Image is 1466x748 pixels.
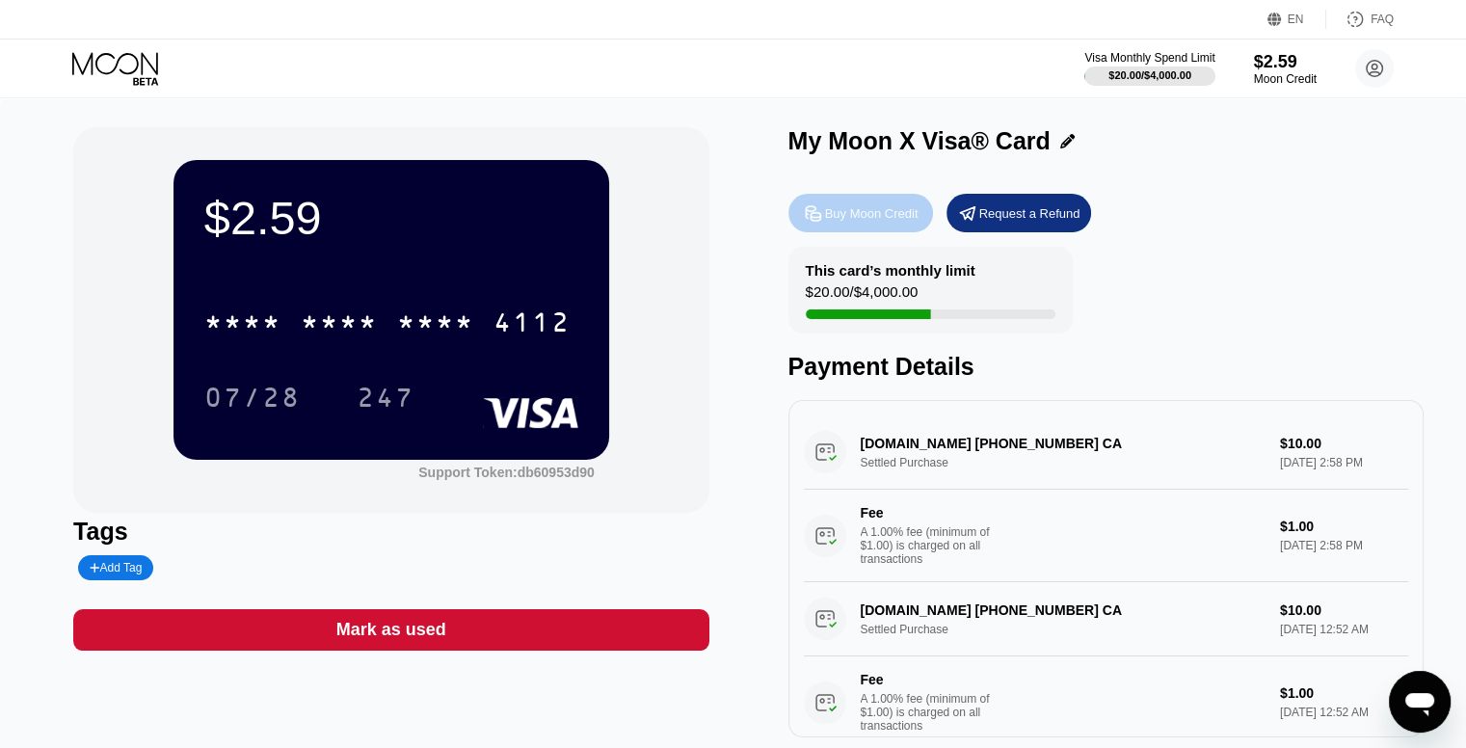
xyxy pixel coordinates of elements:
[1254,52,1317,72] div: $2.59
[204,385,301,415] div: 07/28
[336,619,446,641] div: Mark as used
[73,518,708,546] div: Tags
[73,609,708,651] div: Mark as used
[1108,69,1191,81] div: $20.00 / $4,000.00
[825,205,919,222] div: Buy Moon Credit
[1280,539,1408,552] div: [DATE] 2:58 PM
[1280,519,1408,534] div: $1.00
[861,505,996,521] div: Fee
[806,283,919,309] div: $20.00 / $4,000.00
[190,373,315,421] div: 07/28
[861,692,1005,733] div: A 1.00% fee (minimum of $1.00) is charged on all transactions
[979,205,1080,222] div: Request a Refund
[493,309,571,340] div: 4112
[1267,10,1326,29] div: EN
[1254,72,1317,86] div: Moon Credit
[204,191,578,245] div: $2.59
[418,465,595,480] div: Support Token:db60953d90
[1288,13,1304,26] div: EN
[861,525,1005,566] div: A 1.00% fee (minimum of $1.00) is charged on all transactions
[788,194,933,232] div: Buy Moon Credit
[342,373,429,421] div: 247
[1084,51,1214,86] div: Visa Monthly Spend Limit$20.00/$4,000.00
[1280,706,1408,719] div: [DATE] 12:52 AM
[1371,13,1394,26] div: FAQ
[1084,51,1214,65] div: Visa Monthly Spend Limit
[357,385,414,415] div: 247
[78,555,153,580] div: Add Tag
[806,262,975,279] div: This card’s monthly limit
[1389,671,1451,733] iframe: Button to launch messaging window
[1326,10,1394,29] div: FAQ
[1280,685,1408,701] div: $1.00
[946,194,1091,232] div: Request a Refund
[788,127,1051,155] div: My Moon X Visa® Card
[788,353,1424,381] div: Payment Details
[861,672,996,687] div: Fee
[90,561,142,574] div: Add Tag
[418,465,595,480] div: Support Token: db60953d90
[1254,52,1317,86] div: $2.59Moon Credit
[804,490,1408,582] div: FeeA 1.00% fee (minimum of $1.00) is charged on all transactions$1.00[DATE] 2:58 PM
